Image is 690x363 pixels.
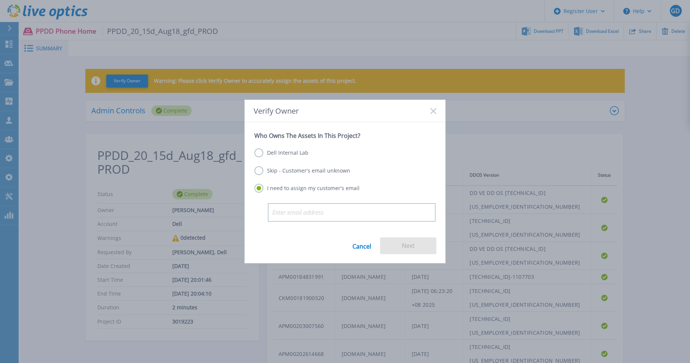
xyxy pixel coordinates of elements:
button: Next [380,237,436,254]
label: I need to assign my customer's email [254,184,360,193]
label: Dell Internal Lab [254,148,308,157]
span: Verify Owner [254,107,299,115]
a: Cancel [352,237,371,254]
p: Who Owns The Assets In This Project? [254,132,436,139]
label: Skip - Customer's email unknown [254,166,350,175]
input: Enter email address [268,203,436,222]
